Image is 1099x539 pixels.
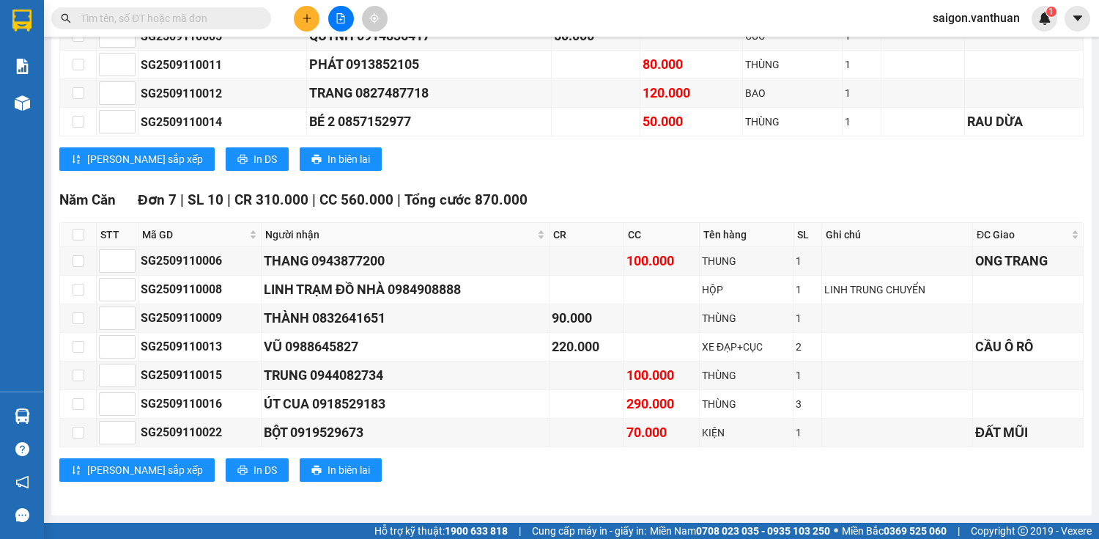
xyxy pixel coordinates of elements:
span: ĐC Giao [977,227,1068,243]
span: Hỗ trợ kỹ thuật: [374,523,508,539]
td: SG2509110012 [138,79,307,108]
span: Cung cấp máy in - giấy in: [532,523,646,539]
span: SL 10 [188,191,223,208]
div: 1 [845,85,878,101]
button: printerIn DS [226,458,289,482]
span: message [15,508,29,522]
span: question-circle [15,442,29,456]
td: SG2509110008 [138,276,262,304]
div: THÙNG [702,367,791,384]
div: LINH TRUNG CHUYỂN [824,282,970,298]
div: 70.000 [626,422,697,443]
div: 1 [845,114,878,130]
span: plus [302,13,312,23]
div: THÙNG [702,310,791,326]
div: 1 [796,310,818,326]
div: 220.000 [552,337,622,357]
span: aim [369,13,380,23]
span: | [397,191,401,208]
span: printer [237,154,248,166]
div: THÀNH 0832641651 [264,308,547,329]
span: [PERSON_NAME] sắp xếp [87,462,203,478]
button: sort-ascending[PERSON_NAME] sắp xếp [59,147,215,171]
span: 1 [1048,7,1054,17]
div: 1 [796,253,818,269]
div: BAO [745,85,840,101]
div: 120.000 [643,83,740,103]
span: saigon.vanthuan [921,9,1032,27]
div: THÙNG [745,56,840,73]
div: TRANG 0827487718 [309,83,549,103]
span: In DS [254,462,277,478]
span: In biên lai [328,151,370,167]
td: SG2509110013 [138,333,262,362]
div: SG2509110008 [141,280,259,298]
th: STT [97,223,138,247]
div: 290.000 [626,394,697,414]
span: | [958,523,960,539]
span: CR 310.000 [234,191,308,208]
div: PHÁT 0913852105 [309,54,549,75]
span: [PERSON_NAME] sắp xếp [87,151,203,167]
span: In biên lai [328,462,370,478]
div: 3 [796,396,818,412]
td: SG2509110016 [138,390,262,419]
div: ONG TRANG [975,251,1081,271]
td: SG2509110006 [138,247,262,276]
div: ĐẤT MŨI [975,422,1081,443]
span: sort-ascending [71,154,81,166]
span: Đơn 7 [138,191,177,208]
div: TRUNG 0944082734 [264,365,547,386]
button: caret-down [1065,6,1090,32]
span: printer [311,465,322,477]
th: Tên hàng [700,223,793,247]
span: sort-ascending [71,465,81,477]
div: 90.000 [552,308,622,329]
span: ⚪️ [834,528,838,534]
img: logo-vxr [12,10,32,32]
button: printerIn biên lai [300,458,382,482]
div: 1 [796,425,818,441]
span: notification [15,475,29,489]
div: SG2509110012 [141,84,304,103]
span: Người nhận [265,227,534,243]
div: SG2509110006 [141,252,259,270]
td: SG2509110015 [138,362,262,390]
span: Mã GD [142,227,246,243]
div: 80.000 [643,54,740,75]
div: XE ĐẠP+CỤC [702,339,791,355]
span: printer [311,154,322,166]
div: THANG 0943877200 [264,251,547,271]
button: printerIn biên lai [300,147,382,171]
input: Tìm tên, số ĐT hoặc mã đơn [81,10,254,26]
img: warehouse-icon [15,95,30,111]
button: printerIn DS [226,147,289,171]
span: | [312,191,316,208]
img: solution-icon [15,59,30,74]
div: 100.000 [626,365,697,386]
sup: 1 [1046,7,1057,17]
div: SG2509110011 [141,56,304,74]
span: CC 560.000 [319,191,393,208]
div: 1 [796,367,818,384]
span: In DS [254,151,277,167]
span: Miền Bắc [842,523,947,539]
span: | [519,523,521,539]
strong: 1900 633 818 [445,525,508,537]
div: 100.000 [626,251,697,271]
div: CẦU Ô RÔ [975,337,1081,357]
div: SG2509110014 [141,113,304,131]
th: Ghi chú [822,223,973,247]
span: Miền Nam [650,523,830,539]
th: CC [624,223,700,247]
td: SG2509110022 [138,419,262,447]
div: SG2509110016 [141,395,259,413]
img: warehouse-icon [15,408,30,424]
div: 2 [796,339,818,355]
div: RAU DỪA [967,111,1080,132]
div: SG2509110015 [141,366,259,384]
span: search [61,13,71,23]
div: THÙNG [745,114,840,130]
div: THÙNG [702,396,791,412]
div: 1 [845,56,878,73]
